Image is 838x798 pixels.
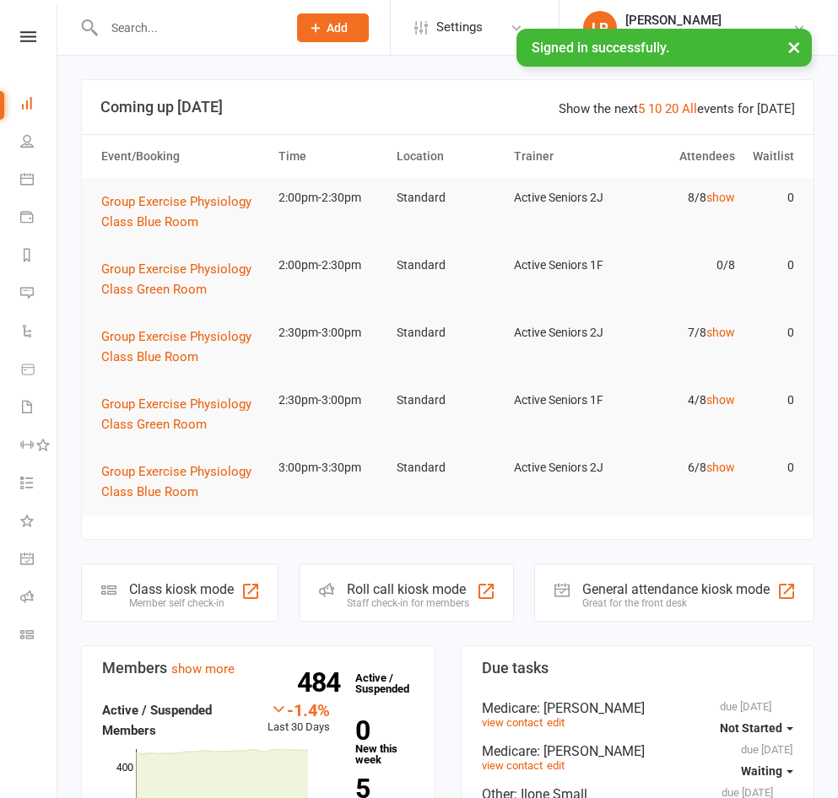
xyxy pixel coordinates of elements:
td: 0/8 [624,245,743,285]
a: show more [171,661,235,677]
div: Medicare [482,700,794,716]
td: Standard [389,448,507,488]
td: 2:00pm-2:30pm [271,245,389,285]
th: Trainer [506,135,624,178]
a: 5 [638,101,645,116]
span: : [PERSON_NAME] [537,700,645,716]
span: : [PERSON_NAME] [537,743,645,759]
span: Group Exercise Physiology Class Blue Room [101,194,251,229]
button: Add [297,13,369,42]
td: Standard [389,178,507,218]
div: Member self check-in [129,597,234,609]
td: 0 [743,245,802,285]
td: 0 [743,313,802,353]
th: Time [271,135,389,178]
span: Signed in successfully. [532,40,669,56]
div: [PERSON_NAME] [625,13,792,28]
a: Roll call kiosk mode [20,580,58,617]
span: Not Started [720,721,782,735]
td: Active Seniors 1F [506,245,624,285]
a: show [706,461,735,474]
span: Group Exercise Physiology Class Blue Room [101,329,251,364]
td: 0 [743,448,802,488]
div: LP [583,11,617,45]
td: 8/8 [624,178,743,218]
strong: Active / Suspended Members [102,703,212,738]
input: Search... [99,16,275,40]
span: Waiting [741,764,782,778]
span: Group Exercise Physiology Class Green Room [101,262,251,297]
td: 0 [743,380,802,420]
a: What's New [20,504,58,542]
div: Staying Active [PERSON_NAME] [625,28,792,43]
a: 10 [648,101,662,116]
div: Medicare [482,743,794,759]
td: 2:30pm-3:00pm [271,380,389,420]
th: Attendees [624,135,743,178]
td: 3:00pm-3:30pm [271,448,389,488]
a: People [20,124,58,162]
button: Group Exercise Physiology Class Blue Room [101,461,263,502]
button: Not Started [720,713,793,743]
a: Reports [20,238,58,276]
a: Payments [20,200,58,238]
h3: Members [102,660,414,677]
span: Add [327,21,348,35]
div: Last 30 Days [268,700,330,736]
td: 7/8 [624,313,743,353]
a: General attendance kiosk mode [20,542,58,580]
th: Event/Booking [94,135,271,178]
div: -1.4% [268,700,330,719]
span: Group Exercise Physiology Class Blue Room [101,464,251,499]
div: General attendance kiosk mode [582,581,770,597]
td: Active Seniors 1F [506,380,624,420]
a: Class kiosk mode [20,617,58,655]
a: Product Sales [20,352,58,390]
strong: 0 [355,718,408,743]
a: 20 [665,101,679,116]
a: Dashboard [20,86,58,124]
div: Staff check-in for members [347,597,469,609]
a: view contact [482,716,543,729]
div: Class kiosk mode [129,581,234,597]
button: Group Exercise Physiology Class Green Room [101,394,263,434]
span: Settings [436,8,483,46]
th: Location [389,135,507,178]
div: Great for the front desk [582,597,770,609]
td: Active Seniors 2J [506,313,624,353]
h3: Coming up [DATE] [100,99,795,116]
a: edit [547,716,565,729]
a: 0New this week [355,718,414,765]
td: Standard [389,245,507,285]
strong: 484 [297,670,347,695]
td: 2:30pm-3:00pm [271,313,389,353]
td: Active Seniors 2J [506,448,624,488]
th: Waitlist [743,135,802,178]
td: 0 [743,178,802,218]
a: 484Active / Suspended [347,660,421,707]
a: show [706,326,735,339]
button: × [779,29,809,65]
div: Roll call kiosk mode [347,581,469,597]
a: Calendar [20,162,58,200]
td: 2:00pm-2:30pm [271,178,389,218]
button: Group Exercise Physiology Class Green Room [101,259,263,299]
a: show [706,191,735,204]
a: show [706,393,735,407]
a: edit [547,759,565,772]
a: All [682,101,697,116]
div: Show the next events for [DATE] [559,99,795,119]
a: view contact [482,759,543,772]
button: Group Exercise Physiology Class Blue Room [101,326,263,367]
button: Group Exercise Physiology Class Blue Room [101,191,263,232]
h3: Due tasks [482,660,794,677]
button: Waiting [741,756,793,786]
td: 6/8 [624,448,743,488]
td: Standard [389,313,507,353]
td: Active Seniors 2J [506,178,624,218]
td: Standard [389,380,507,420]
td: 4/8 [624,380,743,420]
span: Group Exercise Physiology Class Green Room [101,396,251,432]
